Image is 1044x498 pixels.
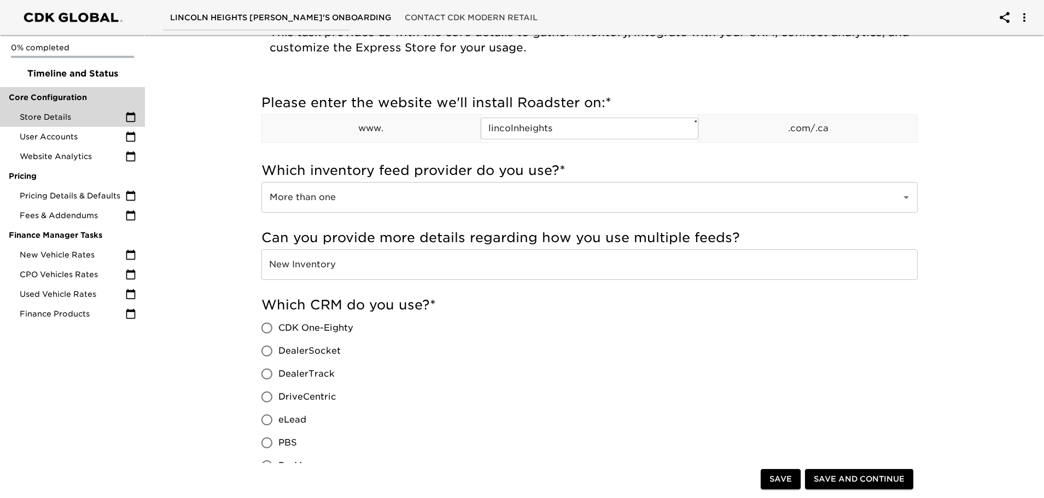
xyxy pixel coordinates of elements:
[261,229,918,247] h5: Can you provide more details regarding how you use multiple feeds?
[814,473,905,487] span: Save and Continue
[20,190,125,201] span: Pricing Details & Defaults
[20,210,125,221] span: Fees & Addendums
[261,296,918,314] h5: Which CRM do you use?
[20,151,125,162] span: Website Analytics
[405,11,538,25] span: Contact CDK Modern Retail
[9,67,136,80] span: Timeline and Status
[278,367,335,380] span: DealerTrack
[805,470,913,490] button: Save and Continue
[278,413,306,426] span: eLead
[278,321,353,335] span: CDK One-Eighty
[9,230,136,241] span: Finance Manager Tasks
[278,390,336,403] span: DriveCentric
[761,470,801,490] button: Save
[20,131,125,142] span: User Accounts
[278,459,313,472] span: ProMax
[1011,4,1037,31] button: account of current user
[20,249,125,260] span: New Vehicle Rates
[261,94,918,112] h5: Please enter the website we'll install Roadster on:
[261,249,918,280] input: Example: vAuto for pricing and Dominion for images
[20,289,125,300] span: Used Vehicle Rates
[278,436,297,449] span: PBS
[278,344,341,358] span: DealerSocket
[20,112,125,122] span: Store Details
[899,190,914,205] button: Open
[9,171,136,181] span: Pricing
[699,122,917,135] p: .com/.ca
[20,269,125,280] span: CPO Vehicles Rates
[11,42,134,53] p: 0% completed
[261,162,918,179] h5: Which inventory feed provider do you use?
[262,122,480,135] p: www.
[769,473,792,487] span: Save
[9,92,136,103] span: Core Configuration
[170,11,392,25] span: LINCOLN HEIGHTS [PERSON_NAME]'s Onboarding
[991,4,1018,31] button: account of current user
[20,308,125,319] span: Finance Products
